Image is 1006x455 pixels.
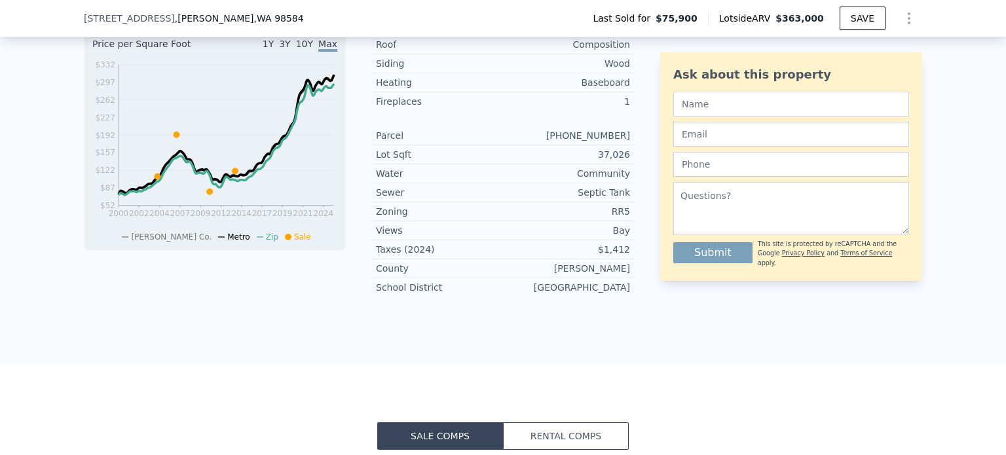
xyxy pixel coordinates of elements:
[272,209,293,218] tspan: 2019
[376,129,503,142] div: Parcel
[503,167,630,180] div: Community
[896,5,922,31] button: Show Options
[100,183,115,192] tspan: $87
[503,57,630,70] div: Wood
[95,166,115,175] tspan: $122
[503,76,630,89] div: Baseboard
[782,249,825,257] a: Privacy Policy
[376,57,503,70] div: Siding
[191,209,211,218] tspan: 2009
[318,39,337,52] span: Max
[84,12,175,25] span: [STREET_ADDRESS]
[593,12,656,25] span: Last Sold for
[503,281,630,294] div: [GEOGRAPHIC_DATA]
[95,78,115,87] tspan: $297
[279,39,290,49] span: 3Y
[254,13,304,24] span: , WA 98584
[293,209,313,218] tspan: 2021
[376,281,503,294] div: School District
[673,65,909,84] div: Ask about this property
[503,205,630,218] div: RR5
[252,209,272,218] tspan: 2017
[376,167,503,180] div: Water
[294,232,311,242] span: Sale
[100,201,115,210] tspan: $52
[376,38,503,51] div: Roof
[95,148,115,157] tspan: $157
[376,205,503,218] div: Zoning
[266,232,278,242] span: Zip
[376,224,503,237] div: Views
[314,209,334,218] tspan: 2024
[503,95,630,108] div: 1
[503,224,630,237] div: Bay
[503,262,630,275] div: [PERSON_NAME]
[673,152,909,177] input: Phone
[503,38,630,51] div: Composition
[95,96,115,105] tspan: $262
[719,12,775,25] span: Lotside ARV
[503,243,630,256] div: $1,412
[376,148,503,161] div: Lot Sqft
[503,186,630,199] div: Septic Tank
[503,148,630,161] div: 37,026
[376,95,503,108] div: Fireplaces
[95,60,115,69] tspan: $332
[175,12,304,25] span: , [PERSON_NAME]
[673,92,909,117] input: Name
[775,13,824,24] span: $363,000
[758,240,909,268] div: This site is protected by reCAPTCHA and the Google and apply.
[377,422,503,450] button: Sale Comps
[227,232,250,242] span: Metro
[263,39,274,49] span: 1Y
[129,209,149,218] tspan: 2002
[211,209,231,218] tspan: 2012
[503,422,629,450] button: Rental Comps
[376,186,503,199] div: Sewer
[170,209,191,218] tspan: 2007
[376,243,503,256] div: Taxes (2024)
[673,122,909,147] input: Email
[296,39,313,49] span: 10Y
[840,7,885,30] button: SAVE
[109,209,129,218] tspan: 2000
[231,209,251,218] tspan: 2014
[840,249,892,257] a: Terms of Service
[92,37,215,58] div: Price per Square Foot
[673,242,753,263] button: Submit
[95,113,115,122] tspan: $227
[656,12,698,25] span: $75,900
[149,209,170,218] tspan: 2004
[376,76,503,89] div: Heating
[131,232,212,242] span: [PERSON_NAME] Co.
[503,129,630,142] div: [PHONE_NUMBER]
[376,262,503,275] div: County
[95,131,115,140] tspan: $192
